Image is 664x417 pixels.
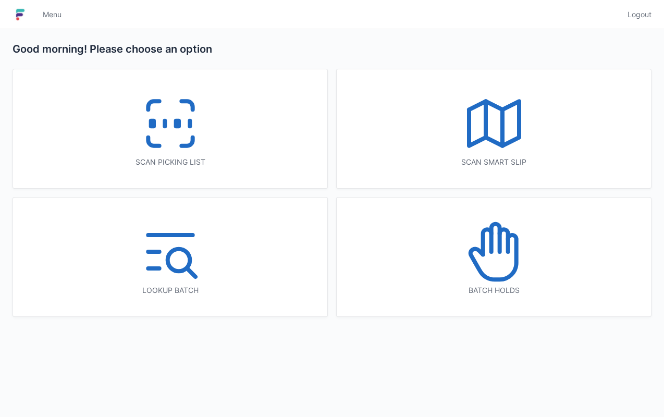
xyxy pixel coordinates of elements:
[13,42,651,56] h2: Good morning! Please choose an option
[36,5,68,24] a: Menu
[621,5,651,24] a: Logout
[43,9,62,20] span: Menu
[336,69,651,189] a: Scan smart slip
[34,157,306,167] div: Scan picking list
[628,9,651,20] span: Logout
[13,197,328,317] a: Lookup batch
[13,6,28,23] img: logo-small.jpg
[358,285,630,296] div: Batch holds
[34,285,306,296] div: Lookup batch
[13,69,328,189] a: Scan picking list
[336,197,651,317] a: Batch holds
[358,157,630,167] div: Scan smart slip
